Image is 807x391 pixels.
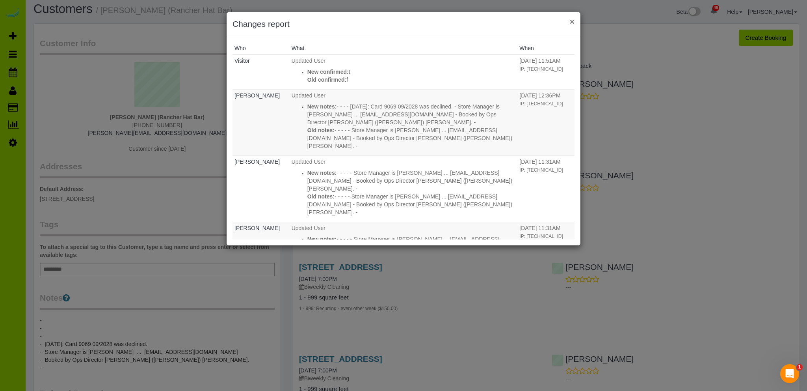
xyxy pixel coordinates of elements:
td: What [290,222,518,280]
a: [PERSON_NAME] [234,225,280,231]
span: Updated User [292,58,325,64]
span: Updated User [292,225,325,231]
td: What [290,54,518,89]
strong: Old notes: [307,127,335,133]
small: IP: [TECHNICAL_ID] [519,66,563,72]
small: IP: [TECHNICAL_ID] [519,167,563,173]
a: Visitor [234,58,250,64]
h3: Changes report [232,18,575,30]
th: When [517,42,575,54]
p: - - - - - Store Manager is [PERSON_NAME] ... [EMAIL_ADDRESS][DOMAIN_NAME] - Booked by Ops Directo... [307,169,516,193]
small: IP: [TECHNICAL_ID] [519,101,563,107]
td: What [290,89,518,155]
p: - - - - - Store Manager is [PERSON_NAME] ... [EMAIL_ADDRESS][DOMAIN_NAME] - Booked by Ops Directo... [307,235,516,259]
th: Who [232,42,290,54]
td: Who [232,155,290,222]
td: Who [232,222,290,280]
small: IP: [TECHNICAL_ID] [519,234,563,239]
td: When [517,54,575,89]
td: When [517,89,575,155]
p: f [307,76,516,84]
strong: Old notes: [307,193,335,200]
strong: Old confirmed: [307,77,347,83]
span: Updated User [292,159,325,165]
strong: New confirmed: [307,69,349,75]
p: t [307,68,516,76]
td: Who [232,89,290,155]
span: 1 [796,364,803,370]
a: [PERSON_NAME] [234,92,280,99]
strong: New notes: [307,103,337,110]
p: - - - - [DATE]: Card 9069 09/2028 was declined. - Store Manager is [PERSON_NAME] ... [EMAIL_ADDRE... [307,103,516,126]
p: - - - - - Store Manager is [PERSON_NAME] ... [EMAIL_ADDRESS][DOMAIN_NAME] - Booked by Ops Directo... [307,126,516,150]
sui-modal: Changes report [227,12,580,245]
strong: New notes: [307,170,337,176]
button: × [570,17,575,26]
th: What [290,42,518,54]
td: Who [232,54,290,89]
a: [PERSON_NAME] [234,159,280,165]
td: When [517,155,575,222]
td: When [517,222,575,280]
span: Updated User [292,92,325,99]
iframe: Intercom live chat [780,364,799,383]
p: - - - - - Store Manager is [PERSON_NAME] ... [EMAIL_ADDRESS][DOMAIN_NAME] - Booked by Ops Directo... [307,193,516,216]
td: What [290,155,518,222]
strong: New notes: [307,236,337,242]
